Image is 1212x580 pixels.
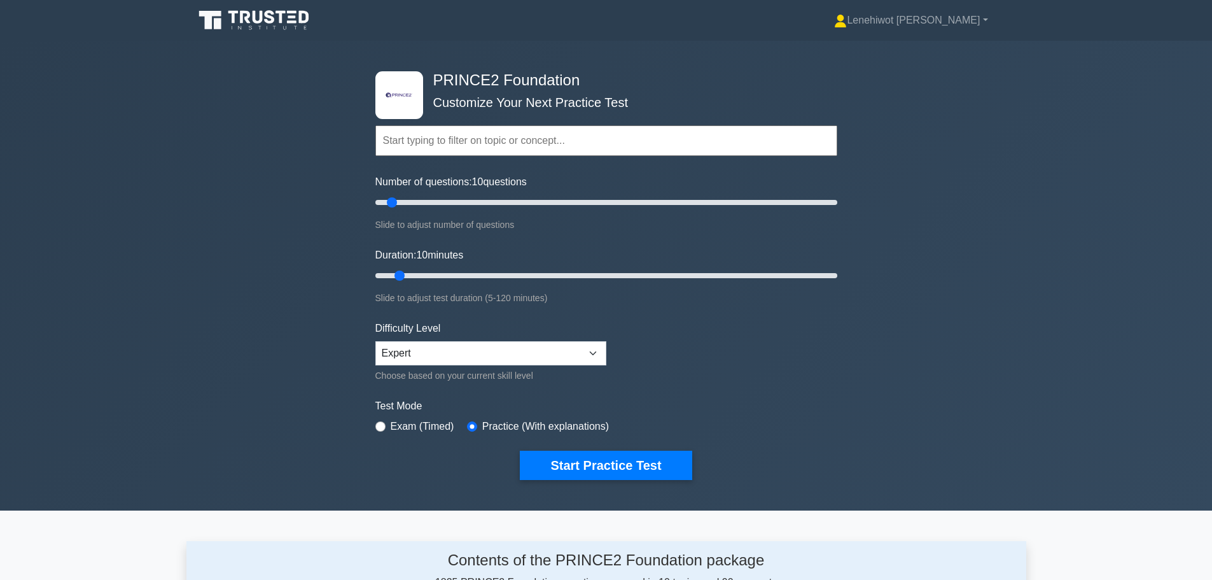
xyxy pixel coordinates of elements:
[472,176,484,187] span: 10
[375,174,527,190] label: Number of questions: questions
[375,399,837,414] label: Test Mode
[375,125,837,156] input: Start typing to filter on topic or concept...
[804,8,1018,33] a: Lenehiwot [PERSON_NAME]
[520,451,692,480] button: Start Practice Test
[482,419,609,434] label: Practice (With explanations)
[391,419,454,434] label: Exam (Timed)
[307,551,906,570] h4: Contents of the PRINCE2 Foundation package
[416,250,428,260] span: 10
[375,290,837,306] div: Slide to adjust test duration (5-120 minutes)
[375,217,837,232] div: Slide to adjust number of questions
[375,321,441,336] label: Difficulty Level
[375,368,606,383] div: Choose based on your current skill level
[428,71,775,90] h4: PRINCE2 Foundation
[375,248,464,263] label: Duration: minutes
